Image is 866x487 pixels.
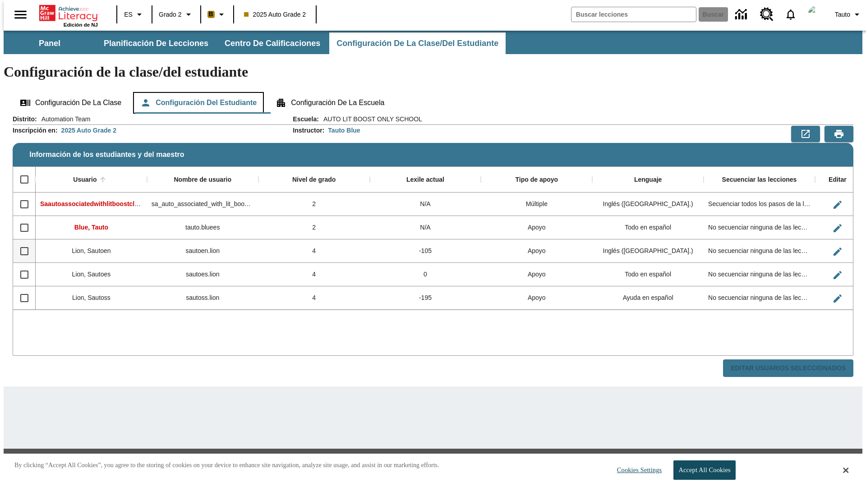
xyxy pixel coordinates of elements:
[829,289,847,308] button: Editar Usuario
[835,10,850,19] span: Tauto
[829,196,847,214] button: Editar Usuario
[843,466,848,474] button: Close
[258,286,370,310] div: 4
[370,263,481,286] div: 0
[72,247,111,254] span: Lion, Sautoen
[592,286,704,310] div: Ayuda en español
[831,6,866,23] button: Perfil/Configuración
[673,460,735,480] button: Accept All Cookies
[328,126,360,135] div: Tauto Blue
[829,219,847,237] button: Editar Usuario
[825,126,853,142] button: Vista previa de impresión
[481,193,592,216] div: Múltiple
[592,263,704,286] div: Todo en español
[258,239,370,263] div: 4
[73,176,97,184] div: Usuario
[147,216,258,239] div: tauto.bluees
[293,115,319,123] h2: Escuela :
[704,286,815,310] div: No secuenciar ninguna de las lecciones
[40,200,232,207] span: Saautoassociatedwithlitboostcl, Saautoassociatedwithlitboostcl
[217,32,327,54] button: Centro de calificaciones
[704,263,815,286] div: No secuenciar ninguna de las lecciones
[779,3,802,26] a: Notificaciones
[155,6,198,23] button: Grado: Grado 2, Elige un grado
[592,216,704,239] div: Todo en español
[174,176,231,184] div: Nombre de usuario
[159,10,182,19] span: Grado 2
[370,216,481,239] div: N/A
[829,266,847,284] button: Editar Usuario
[104,38,208,49] span: Planificación de lecciones
[13,115,853,377] div: Información de los estudiantes y del maestro
[722,176,797,184] div: Secuenciar las lecciones
[481,239,592,263] div: Apoyo
[7,1,34,28] button: Abrir el menú lateral
[755,2,779,27] a: Centro de recursos, Se abrirá en una pestaña nueva.
[72,294,111,301] span: Lion, Sautoss
[481,286,592,310] div: Apoyo
[791,126,820,142] button: Exportar a CSV
[704,216,815,239] div: No secuenciar ninguna de las lecciones
[802,3,831,26] button: Escoja un nuevo avatar
[704,193,815,216] div: Secuenciar todos los pasos de la lección
[481,263,592,286] div: Apoyo
[370,286,481,310] div: -195
[329,32,506,54] button: Configuración de la clase/del estudiante
[147,263,258,286] div: sautoes.lion
[592,193,704,216] div: Inglés (EE. UU.)
[147,286,258,310] div: sautoss.lion
[829,243,847,261] button: Editar Usuario
[147,193,258,216] div: sa_auto_associated_with_lit_boost_classes
[124,10,133,19] span: ES
[61,126,116,135] div: 2025 Auto Grade 2
[829,176,847,184] div: Editar
[292,176,336,184] div: Nivel de grado
[225,38,320,49] span: Centro de calificaciones
[244,10,306,19] span: 2025 Auto Grade 2
[209,9,213,20] span: B
[730,2,755,27] a: Centro de información
[592,239,704,263] div: Inglés (EE. UU.)
[74,224,108,231] span: Blue, Tauto
[515,176,558,184] div: Tipo de apoyo
[147,239,258,263] div: sautoen.lion
[319,115,422,124] span: AUTO LIT BOOST ONLY SCHOOL
[13,92,129,114] button: Configuración de la clase
[4,64,862,80] h1: Configuración de la clase/del estudiante
[370,193,481,216] div: N/A
[336,38,498,49] span: Configuración de la clase/del estudiante
[5,32,95,54] button: Panel
[704,239,815,263] div: No secuenciar ninguna de las lecciones
[293,127,324,134] h2: Instructor :
[258,193,370,216] div: 2
[39,4,98,22] a: Portada
[14,461,439,470] p: By clicking “Accept All Cookies”, you agree to the storing of cookies on your device to enhance s...
[258,216,370,239] div: 2
[4,31,862,54] div: Subbarra de navegación
[808,5,826,23] img: avatar image
[39,3,98,28] div: Portada
[120,6,149,23] button: Lenguaje: ES, Selecciona un idioma
[133,92,264,114] button: Configuración del estudiante
[481,216,592,239] div: Apoyo
[29,151,184,159] span: Información de los estudiantes y del maestro
[39,38,60,49] span: Panel
[13,92,853,114] div: Configuración de la clase/del estudiante
[4,32,507,54] div: Subbarra de navegación
[13,115,37,123] h2: Distrito :
[37,115,91,124] span: Automation Team
[609,461,665,479] button: Cookies Settings
[370,239,481,263] div: -105
[72,271,111,278] span: Lion, Sautoes
[634,176,662,184] div: Lenguaje
[13,127,58,134] h2: Inscripción en :
[406,176,444,184] div: Lexile actual
[268,92,392,114] button: Configuración de la escuela
[97,32,216,54] button: Planificación de lecciones
[258,263,370,286] div: 4
[571,7,696,22] input: Buscar campo
[64,22,98,28] span: Edición de NJ
[204,6,230,23] button: Boost El color de la clase es anaranjado claro. Cambiar el color de la clase.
